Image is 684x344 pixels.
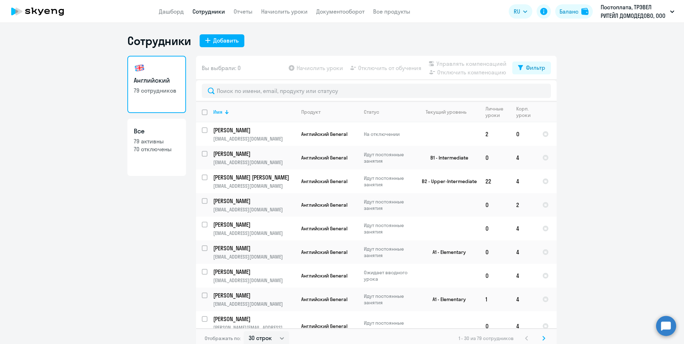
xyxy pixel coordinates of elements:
[134,127,180,136] h3: Все
[213,291,294,299] p: [PERSON_NAME]
[526,63,545,72] div: Фильтр
[480,193,510,217] td: 0
[213,36,239,45] div: Добавить
[316,8,365,15] a: Документооборот
[581,8,588,15] img: balance
[413,146,480,169] td: B1 - Intermediate
[127,56,186,113] a: Английский79 сотрудников
[516,105,536,118] div: Корп. уроки
[485,105,510,118] div: Личные уроки
[192,8,225,15] a: Сотрудники
[261,8,308,15] a: Начислить уроки
[213,126,295,134] a: [PERSON_NAME]
[301,154,347,161] span: Английский General
[213,254,295,260] p: [EMAIL_ADDRESS][DOMAIN_NAME]
[213,221,294,228] p: [PERSON_NAME]
[213,230,295,236] p: [EMAIL_ADDRESS][DOMAIN_NAME]
[510,193,537,217] td: 2
[364,198,413,211] p: Идут постоянные занятия
[510,217,537,240] td: 4
[480,169,510,193] td: 22
[301,178,347,185] span: Английский General
[364,151,413,164] p: Идут постоянные занятия
[512,62,551,74] button: Фильтр
[213,159,295,166] p: [EMAIL_ADDRESS][DOMAIN_NAME]
[301,109,358,115] div: Продукт
[413,288,480,311] td: A1 - Elementary
[509,4,532,19] button: RU
[364,109,379,115] div: Статус
[213,277,295,284] p: [EMAIL_ADDRESS][DOMAIN_NAME]
[301,249,347,255] span: Английский General
[134,145,180,153] p: 70 отключены
[480,311,510,341] td: 0
[510,264,537,288] td: 4
[213,126,294,134] p: [PERSON_NAME]
[510,169,537,193] td: 4
[601,3,667,20] p: Постоплата, ТРЭВЕЛ РИТЕЙЛ ДОМОДЕДОВО, ООО
[202,84,551,98] input: Поиск по имени, email, продукту или статусу
[213,150,294,158] p: [PERSON_NAME]
[205,335,241,341] span: Отображать по:
[134,62,145,74] img: english
[459,335,514,341] span: 1 - 30 из 79 сотрудников
[480,146,510,169] td: 0
[301,225,347,232] span: Английский General
[514,7,520,16] span: RU
[213,136,295,142] p: [EMAIL_ADDRESS][DOMAIN_NAME]
[301,131,347,137] span: Английский General
[213,173,294,181] p: [PERSON_NAME] [PERSON_NAME]
[213,183,295,189] p: [EMAIL_ADDRESS][DOMAIN_NAME]
[301,109,321,115] div: Продукт
[480,122,510,146] td: 2
[213,315,295,323] a: [PERSON_NAME]
[134,87,180,94] p: 79 сотрудников
[510,240,537,264] td: 4
[480,264,510,288] td: 0
[426,109,466,115] div: Текущий уровень
[134,137,180,145] p: 79 активны
[213,268,295,276] a: [PERSON_NAME]
[480,240,510,264] td: 0
[364,222,413,235] p: Идут постоянные занятия
[213,197,294,205] p: [PERSON_NAME]
[213,291,295,299] a: [PERSON_NAME]
[213,150,295,158] a: [PERSON_NAME]
[510,146,537,169] td: 4
[213,197,295,205] a: [PERSON_NAME]
[510,288,537,311] td: 4
[134,76,180,85] h3: Английский
[200,34,244,47] button: Добавить
[202,64,241,72] span: Вы выбрали: 0
[480,217,510,240] td: 0
[301,202,347,208] span: Английский General
[485,105,504,118] div: Личные уроки
[510,122,537,146] td: 0
[213,109,295,115] div: Имя
[213,221,295,228] a: [PERSON_NAME]
[480,288,510,311] td: 1
[373,8,410,15] a: Все продукты
[364,293,413,306] p: Идут постоянные занятия
[213,268,294,276] p: [PERSON_NAME]
[213,244,295,252] a: [PERSON_NAME]
[301,272,347,279] span: Английский General
[234,8,253,15] a: Отчеты
[364,131,413,137] p: На отключении
[301,323,347,329] span: Английский General
[555,4,593,19] a: Балансbalance
[127,119,186,176] a: Все79 активны70 отключены
[159,8,184,15] a: Дашборд
[510,311,537,341] td: 4
[364,320,413,333] p: Идут постоянные занятия
[213,244,294,252] p: [PERSON_NAME]
[213,301,295,307] p: [EMAIL_ADDRESS][DOMAIN_NAME]
[364,175,413,188] p: Идут постоянные занятия
[213,173,295,181] a: [PERSON_NAME] [PERSON_NAME]
[413,240,480,264] td: A1 - Elementary
[213,109,223,115] div: Имя
[597,3,678,20] button: Постоплата, ТРЭВЕЛ РИТЕЙЛ ДОМОДЕДОВО, ООО
[516,105,531,118] div: Корп. уроки
[419,109,479,115] div: Текущий уровень
[301,296,347,303] span: Английский General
